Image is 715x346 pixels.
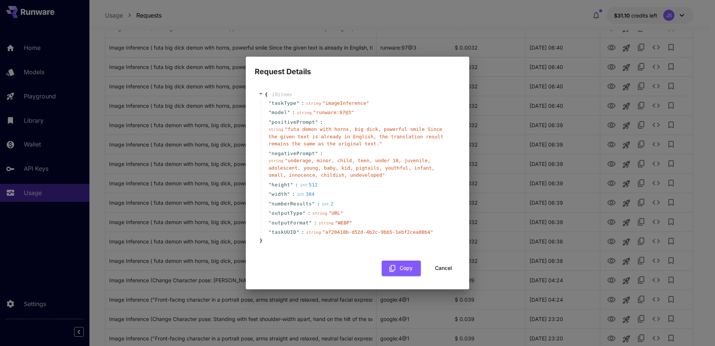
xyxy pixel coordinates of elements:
[322,229,433,235] span: " af20418b-d52d-4b2c-9bb5-1ebf2cea08b4 "
[271,92,292,97] span: 10 item s
[335,220,352,226] span: " WEBP "
[268,220,271,226] span: "
[268,100,271,106] span: "
[306,101,321,106] span: string
[320,119,323,126] span: :
[297,110,312,115] span: string
[292,191,295,198] span: :
[290,182,293,188] span: "
[271,119,315,126] span: positivePrompt
[320,150,323,157] span: :
[271,191,287,198] span: width
[315,119,318,125] span: "
[268,210,271,216] span: "
[268,229,271,235] span: "
[322,200,334,208] div: 2
[308,210,311,217] span: :
[427,261,460,276] button: Cancel
[271,100,296,107] span: taskType
[287,191,290,197] span: "
[296,229,299,235] span: "
[382,261,421,276] button: Copy
[268,158,283,163] span: string
[317,200,320,208] span: :
[295,181,298,189] span: :
[296,100,299,106] span: "
[268,201,271,207] span: "
[271,181,290,189] span: height
[297,191,314,198] div: 384
[306,230,321,235] span: string
[246,57,469,78] h2: Request Details
[268,151,271,156] span: "
[268,158,435,178] span: " underage, minor, child, teen, under 18, juvenile, adolescent, young, baby, kid, pigtails, youth...
[329,210,343,216] span: " URL "
[292,109,295,116] span: :
[300,183,307,188] span: int
[322,100,369,106] span: " imageInference "
[271,210,302,217] span: outputType
[268,110,271,115] span: "
[301,100,304,107] span: :
[271,109,287,116] span: model
[271,229,296,236] span: taskUUID
[287,110,290,115] span: "
[297,192,304,197] span: int
[314,219,317,227] span: :
[258,237,263,245] span: }
[301,229,304,236] span: :
[268,126,444,147] span: " futa demon with horns, big dick, powerful smile Since the given text is already in English, the...
[303,210,306,216] span: "
[309,220,312,226] span: "
[312,211,327,216] span: string
[268,119,271,125] span: "
[271,219,309,227] span: outputFormat
[271,150,315,157] span: negativePrompt
[271,200,312,208] span: numberResults
[312,201,315,207] span: "
[265,91,268,98] span: {
[268,191,271,197] span: "
[300,181,317,189] div: 512
[268,182,271,188] span: "
[315,151,318,156] span: "
[322,202,329,207] span: int
[318,221,333,226] span: string
[268,127,283,132] span: string
[313,110,354,115] span: " runware:97@3 "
